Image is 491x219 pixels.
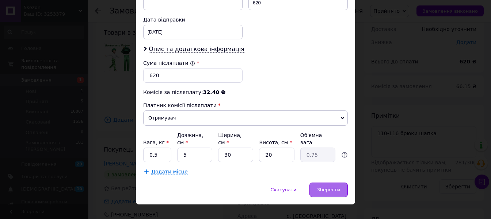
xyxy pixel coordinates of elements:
span: Отримувач [143,110,348,126]
span: Додати місце [151,169,188,175]
span: Платник комісії післяплати [143,102,217,108]
div: Об'ємна вага [300,132,335,146]
label: Довжина, см [177,132,203,145]
label: Ширина, см [218,132,241,145]
label: Вага, кг [143,140,169,145]
div: Комісія за післяплату: [143,89,348,96]
span: Скасувати [270,187,296,192]
label: Висота, см [259,140,292,145]
span: 32.40 ₴ [203,89,225,95]
span: Зберегти [317,187,340,192]
div: Дата відправки [143,16,243,23]
label: Сума післяплати [143,60,195,66]
span: Опис та додаткова інформація [149,46,244,53]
